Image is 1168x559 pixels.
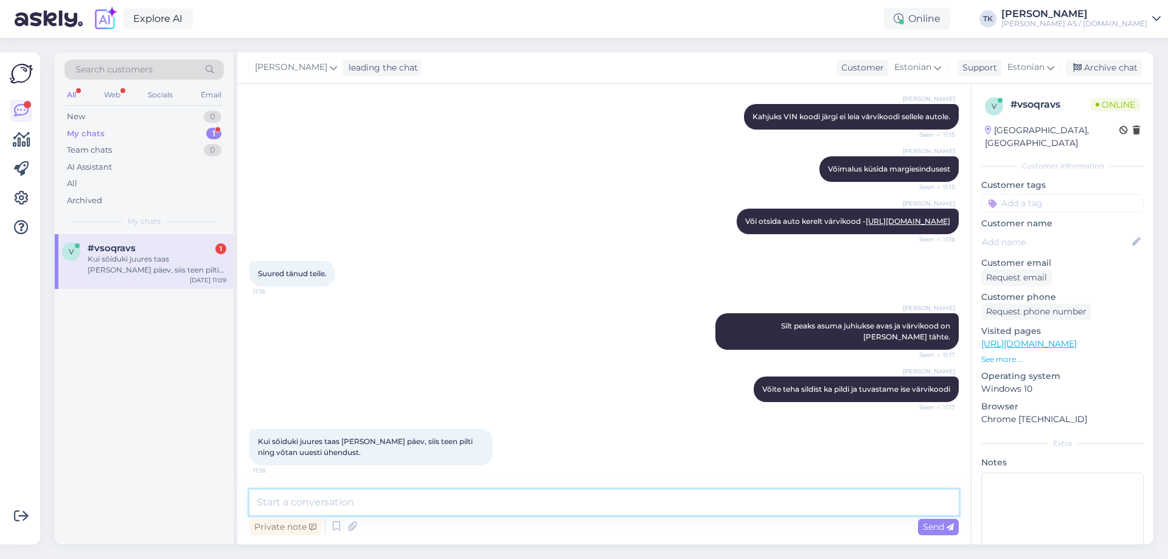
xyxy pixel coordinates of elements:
[903,304,955,313] span: [PERSON_NAME]
[67,178,77,190] div: All
[215,243,226,254] div: 1
[828,164,950,173] span: Võimalus küsida margiesindusest
[75,63,153,76] span: Search customers
[206,128,221,140] div: 1
[866,217,950,226] a: [URL][DOMAIN_NAME]
[981,438,1144,449] div: Extra
[762,384,950,394] span: Võite teha sildist ka pildi ja tuvastame ise värvikoodi
[903,199,955,208] span: [PERSON_NAME]
[981,304,1091,320] div: Request phone number
[981,400,1144,413] p: Browser
[67,161,112,173] div: AI Assistant
[981,338,1077,349] a: [URL][DOMAIN_NAME]
[745,217,950,226] span: Või otsida auto kerelt värvikood -
[981,194,1144,212] input: Add a tag
[102,87,123,103] div: Web
[981,354,1144,365] p: See more ...
[190,276,226,285] div: [DATE] 11:09
[909,182,955,192] span: Seen ✓ 11:15
[909,235,955,244] span: Seen ✓ 11:16
[1091,98,1140,111] span: Online
[67,111,85,123] div: New
[123,9,193,29] a: Explore AI
[981,161,1144,172] div: Customer information
[781,321,952,341] span: Silt peaks asuma juhiukse avas ja värvikood on [PERSON_NAME] tähte.
[981,383,1144,395] p: Windows 10
[258,269,327,278] span: Suured tänud teile.
[92,6,118,32] img: explore-ai
[253,287,299,296] span: 11:16
[753,112,950,121] span: Kahjuks VIN koodi järgi ei leia värvikoodi sellele autole.
[958,61,997,74] div: Support
[981,325,1144,338] p: Visited pages
[128,216,161,227] span: My chats
[255,61,327,74] span: [PERSON_NAME]
[1010,97,1091,112] div: # vsoqravs
[923,521,954,532] span: Send
[992,102,996,111] span: v
[67,128,105,140] div: My chats
[981,370,1144,383] p: Operating system
[981,413,1144,426] p: Chrome [TECHNICAL_ID]
[979,10,996,27] div: TK
[884,8,950,30] div: Online
[88,254,226,276] div: Kui sõiduki juures taas [PERSON_NAME] päev, siis teen pilti ning võtan uuesti ühendust.
[64,87,78,103] div: All
[1001,9,1147,19] div: [PERSON_NAME]
[981,179,1144,192] p: Customer tags
[985,124,1119,150] div: [GEOGRAPHIC_DATA], [GEOGRAPHIC_DATA]
[1001,19,1147,29] div: [PERSON_NAME] AS / [DOMAIN_NAME]
[982,235,1130,249] input: Add name
[981,217,1144,230] p: Customer name
[836,61,884,74] div: Customer
[249,519,321,535] div: Private note
[909,130,955,139] span: Seen ✓ 11:15
[145,87,175,103] div: Socials
[981,291,1144,304] p: Customer phone
[258,437,476,457] span: Kui sõiduki juures taas [PERSON_NAME] päev, siis teen pilti ning võtan uuesti ühendust.
[1007,61,1045,74] span: Estonian
[69,247,74,256] span: v
[909,350,955,359] span: Seen ✓ 11:17
[981,456,1144,469] p: Notes
[67,144,112,156] div: Team chats
[1001,9,1161,29] a: [PERSON_NAME][PERSON_NAME] AS / [DOMAIN_NAME]
[903,367,955,376] span: [PERSON_NAME]
[198,87,224,103] div: Email
[981,257,1144,269] p: Customer email
[10,62,33,85] img: Askly Logo
[204,144,221,156] div: 0
[981,269,1052,286] div: Request email
[344,61,418,74] div: leading the chat
[67,195,102,207] div: Archived
[903,147,955,156] span: [PERSON_NAME]
[253,466,299,475] span: 11:18
[909,403,955,412] span: Seen ✓ 11:17
[903,94,955,103] span: [PERSON_NAME]
[1066,60,1142,76] div: Archive chat
[204,111,221,123] div: 0
[88,243,136,254] span: #vsoqravs
[894,61,931,74] span: Estonian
